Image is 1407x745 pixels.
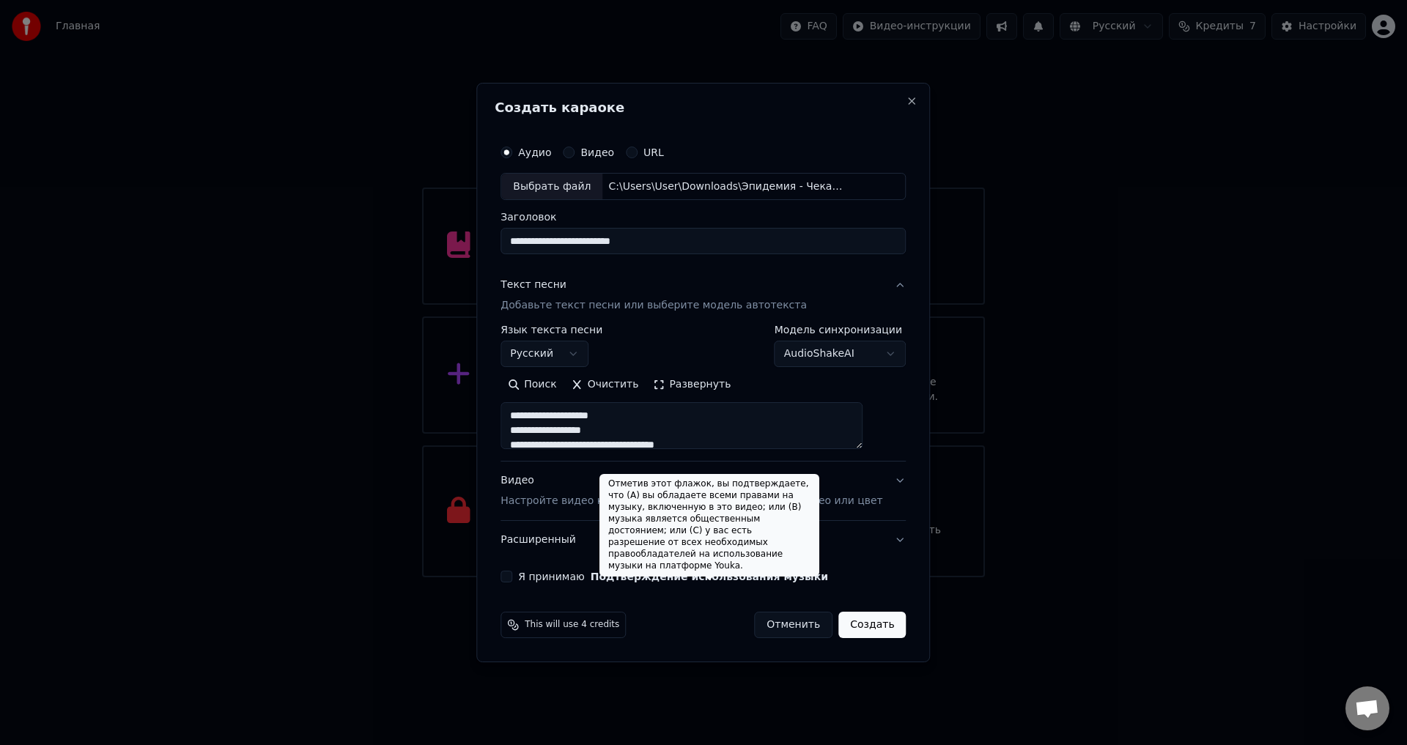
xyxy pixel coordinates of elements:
[501,174,602,200] div: Выбрать файл
[518,147,551,157] label: Аудио
[501,278,566,293] div: Текст песни
[646,374,738,397] button: Развернуть
[501,462,906,521] button: ВидеоНастройте видео караоке: используйте изображение, видео или цвет
[580,147,614,157] label: Видео
[775,325,906,336] label: Модель синхронизации
[501,474,882,509] div: Видео
[501,325,906,462] div: Текст песниДобавьте текст песни или выберите модель автотекста
[501,267,906,325] button: Текст песниДобавьте текст песни или выберите модель автотекста
[643,147,664,157] label: URL
[599,474,819,577] div: Отметив этот флажок, вы подтверждаете, что (A) вы обладаете всеми правами на музыку, включенную в...
[591,571,828,582] button: Я принимаю
[501,325,602,336] label: Язык текста песни
[501,494,882,508] p: Настройте видео караоке: используйте изображение, видео или цвет
[602,179,852,194] div: C:\Users\User\Downloads\Эпидемия - Чеканной монетой.mp3
[754,612,832,638] button: Отменить
[501,299,807,314] p: Добавьте текст песни или выберите модель автотекста
[838,612,906,638] button: Создать
[501,212,906,223] label: Заголовок
[518,571,828,582] label: Я принимаю
[495,101,912,114] h2: Создать караоке
[525,619,619,631] span: This will use 4 credits
[501,374,564,397] button: Поиск
[564,374,646,397] button: Очистить
[501,521,906,559] button: Расширенный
